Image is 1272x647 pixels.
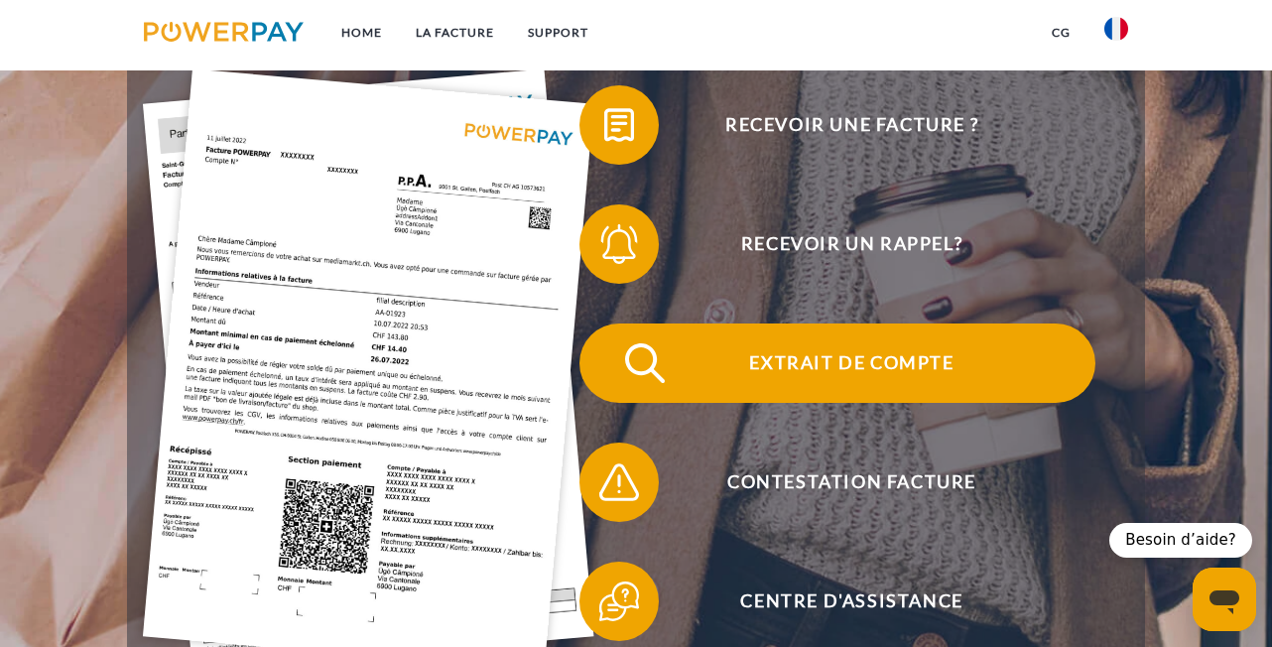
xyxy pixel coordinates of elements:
iframe: Bouton de lancement de la fenêtre de messagerie, conversation en cours [1193,568,1256,631]
img: qb_help.svg [594,577,644,626]
button: Extrait de compte [579,323,1095,403]
a: Support [511,15,605,51]
img: qb_bell.svg [594,219,644,269]
a: CG [1035,15,1087,51]
span: Centre d'assistance [608,562,1094,641]
span: Extrait de compte [608,323,1094,403]
a: LA FACTURE [399,15,511,51]
span: Contestation Facture [608,443,1094,522]
img: qb_search.svg [620,338,670,388]
img: qb_bill.svg [594,100,644,150]
img: fr [1104,17,1128,41]
img: qb_warning.svg [594,457,644,507]
button: Recevoir un rappel? [579,204,1095,284]
span: Recevoir un rappel? [608,204,1094,284]
a: Home [324,15,399,51]
div: Besoin d’aide? [1109,523,1252,558]
button: Recevoir une facture ? [579,85,1095,165]
img: logo-powerpay.svg [144,22,304,42]
span: Recevoir une facture ? [608,85,1094,165]
button: Contestation Facture [579,443,1095,522]
button: Centre d'assistance [579,562,1095,641]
